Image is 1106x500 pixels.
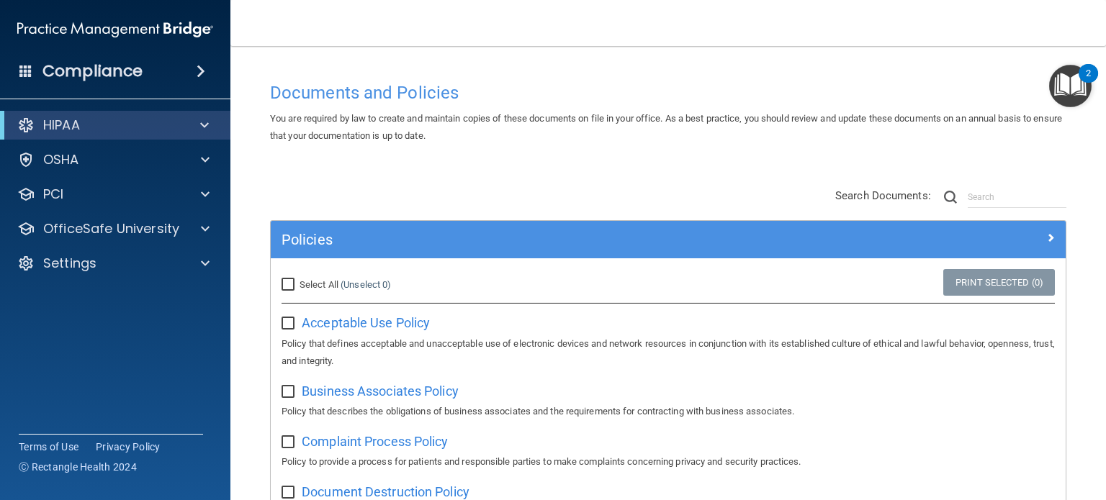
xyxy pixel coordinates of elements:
span: Document Destruction Policy [302,484,469,499]
p: HIPAA [43,117,80,134]
img: ic-search.3b580494.png [944,191,957,204]
span: You are required by law to create and maintain copies of these documents on file in your office. ... [270,113,1062,141]
img: PMB logo [17,15,213,44]
a: HIPAA [17,117,209,134]
p: Settings [43,255,96,272]
a: Privacy Policy [96,440,161,454]
a: Settings [17,255,210,272]
h4: Compliance [42,61,143,81]
span: Ⓒ Rectangle Health 2024 [19,460,137,474]
p: PCI [43,186,63,203]
iframe: Drift Widget Chat Controller [858,399,1089,455]
a: OSHA [17,151,210,168]
span: Complaint Process Policy [302,434,448,449]
a: Print Selected (0) [943,269,1055,296]
span: Search Documents: [835,189,931,202]
input: Search [968,186,1066,208]
p: OfficeSafe University [43,220,179,237]
span: Acceptable Use Policy [302,315,430,330]
a: (Unselect 0) [341,279,391,290]
div: 2 [1086,73,1091,92]
a: Policies [282,228,1055,251]
span: Business Associates Policy [302,383,459,399]
a: OfficeSafe University [17,220,210,237]
a: Terms of Use [19,440,78,454]
p: Policy to provide a process for patients and responsible parties to make complaints concerning pr... [282,453,1055,471]
button: Open Resource Center, 2 new notifications [1049,65,1092,107]
h4: Documents and Policies [270,83,1066,102]
p: Policy that describes the obligations of business associates and the requirements for contracting... [282,403,1055,420]
span: Select All [300,279,338,290]
h5: Policies [282,232,856,247]
p: OSHA [43,151,79,168]
a: PCI [17,186,210,203]
input: Select All (Unselect 0) [282,279,298,291]
p: Policy that defines acceptable and unacceptable use of electronic devices and network resources i... [282,335,1055,370]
